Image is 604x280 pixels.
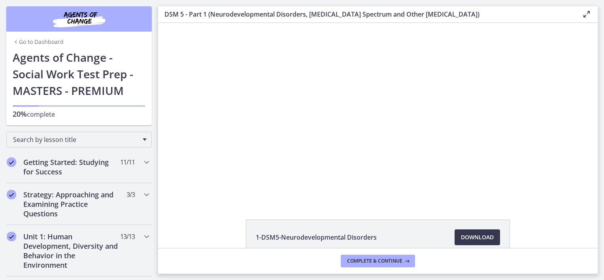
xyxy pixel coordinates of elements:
i: Completed [7,232,16,241]
h1: Agents of Change - Social Work Test Prep - MASTERS - PREMIUM [13,49,145,99]
img: Agents of Change Social Work Test Prep [32,9,126,28]
iframe: Video Lesson [158,23,598,201]
span: 20% [13,109,27,119]
span: 13 / 13 [120,232,135,241]
a: Download [455,229,500,245]
i: Completed [7,190,16,199]
p: complete [13,109,145,119]
h2: Strategy: Approaching and Examining Practice Questions [23,190,120,218]
h2: Getting Started: Studying for Success [23,157,120,176]
span: 1-DSM5-Neurodevelopmental Disorders [256,233,377,242]
span: Complete & continue [347,258,402,264]
span: 3 / 3 [126,190,135,199]
span: 11 / 11 [120,157,135,167]
a: Go to Dashboard [13,38,64,46]
div: Search by lesson title [6,132,152,148]
h3: DSM 5 - Part 1 (Neurodevelopmental Disorders, [MEDICAL_DATA] Spectrum and Other [MEDICAL_DATA]) [164,9,569,19]
span: Download [461,233,494,242]
h2: Unit 1: Human Development, Diversity and Behavior in the Environment [23,232,120,270]
i: Completed [7,157,16,167]
span: Search by lesson title [13,135,139,144]
button: Complete & continue [341,255,415,267]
